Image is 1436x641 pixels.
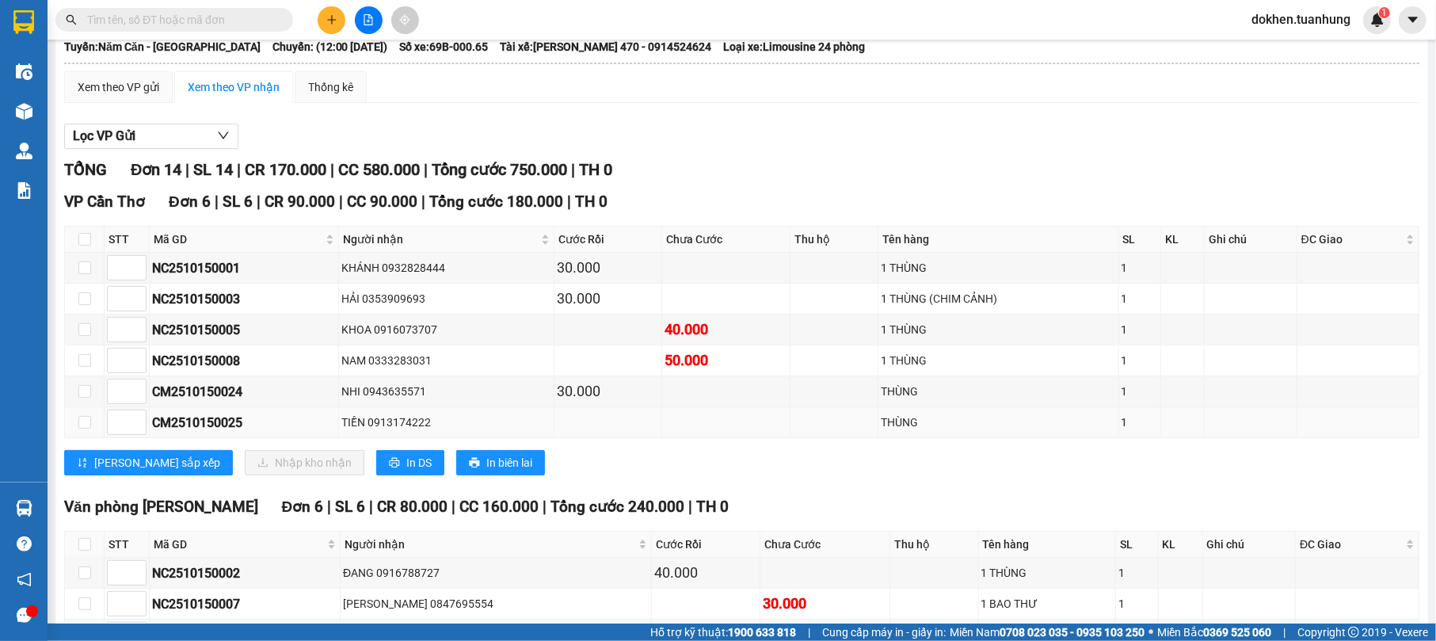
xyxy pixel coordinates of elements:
[77,457,88,470] span: sort-ascending
[150,345,339,376] td: NC2510150008
[78,78,159,96] div: Xem theo VP gửi
[223,193,253,211] span: SL 6
[1203,626,1271,639] strong: 0369 525 060
[152,289,336,309] div: NC2510150003
[345,536,635,553] span: Người nhận
[696,498,729,516] span: TH 0
[64,450,233,475] button: sort-ascending[PERSON_NAME] sắp xếp
[808,624,810,641] span: |
[341,259,551,277] div: KHÁNH 0932828444
[1122,414,1158,431] div: 1
[245,450,364,475] button: downloadNhập kho nhận
[237,160,241,179] span: |
[456,450,545,475] button: printerIn biên lai
[150,558,341,589] td: NC2510150002
[881,414,1116,431] div: THÙNG
[399,14,410,25] span: aim
[308,78,353,96] div: Thống kê
[150,376,339,407] td: CM2510150024
[406,454,432,471] span: In DS
[1381,7,1387,18] span: 1
[17,608,32,623] span: message
[217,129,230,142] span: down
[763,593,886,615] div: 30.000
[152,351,336,371] div: NC2510150008
[881,352,1116,369] div: 1 THÙNG
[341,352,551,369] div: NAM 0333283031
[654,562,758,584] div: 40.000
[575,193,608,211] span: TH 0
[66,14,77,25] span: search
[459,498,539,516] span: CC 160.000
[152,382,336,402] div: CM2510150024
[188,78,280,96] div: Xem theo VP nhận
[1300,536,1403,553] span: ĐC Giao
[326,14,337,25] span: plus
[650,624,796,641] span: Hỗ trợ kỹ thuật:
[1159,532,1203,558] th: KL
[377,498,448,516] span: CR 80.000
[501,38,712,55] span: Tài xế: [PERSON_NAME] 470 - 0914524624
[105,227,150,253] th: STT
[369,498,373,516] span: |
[185,160,189,179] span: |
[16,143,32,159] img: warehouse-icon
[13,10,34,34] img: logo-vxr
[150,253,339,284] td: NC2510150001
[94,454,220,471] span: [PERSON_NAME] sắp xếp
[272,38,388,55] span: Chuyến: (12:00 [DATE])
[881,290,1116,307] div: 1 THÙNG (CHIM CẢNH)
[150,589,341,620] td: NC2510150007
[1161,227,1205,253] th: KL
[17,536,32,551] span: question-circle
[557,257,659,279] div: 30.000
[16,500,32,517] img: warehouse-icon
[363,14,374,25] span: file-add
[341,321,551,338] div: KHOA 0916073707
[341,383,551,400] div: NHI 0943635571
[193,160,233,179] span: SL 14
[73,126,135,146] span: Lọc VP Gửi
[1122,290,1158,307] div: 1
[1116,532,1159,558] th: SL
[64,160,107,179] span: TỔNG
[1379,7,1390,18] sup: 1
[245,160,326,179] span: CR 170.000
[265,193,335,211] span: CR 90.000
[1148,629,1153,635] span: ⚪️
[554,227,662,253] th: Cước Rồi
[1203,532,1297,558] th: Ghi chú
[790,227,878,253] th: Thu hộ
[1122,383,1158,400] div: 1
[950,624,1145,641] span: Miền Nam
[1118,595,1156,612] div: 1
[1157,624,1271,641] span: Miền Bắc
[1122,321,1158,338] div: 1
[391,6,419,34] button: aim
[355,6,383,34] button: file-add
[17,572,32,587] span: notification
[662,227,790,253] th: Chưa Cước
[451,498,455,516] span: |
[1283,624,1286,641] span: |
[152,594,337,614] div: NC2510150007
[327,498,331,516] span: |
[343,564,649,582] div: ĐANG 0916788727
[421,193,425,211] span: |
[486,454,532,471] span: In biên lai
[1348,627,1359,638] span: copyright
[16,182,32,199] img: solution-icon
[1000,626,1145,639] strong: 0708 023 035 - 0935 103 250
[881,383,1116,400] div: THÙNG
[347,193,417,211] span: CC 90.000
[64,498,258,516] span: Văn phòng [PERSON_NAME]
[257,193,261,211] span: |
[688,498,692,516] span: |
[665,349,787,372] div: 50.000
[881,259,1116,277] div: 1 THÙNG
[150,315,339,345] td: NC2510150005
[341,290,551,307] div: HẢI 0353909693
[822,624,946,641] span: Cung cấp máy in - giấy in:
[557,288,659,310] div: 30.000
[571,160,575,179] span: |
